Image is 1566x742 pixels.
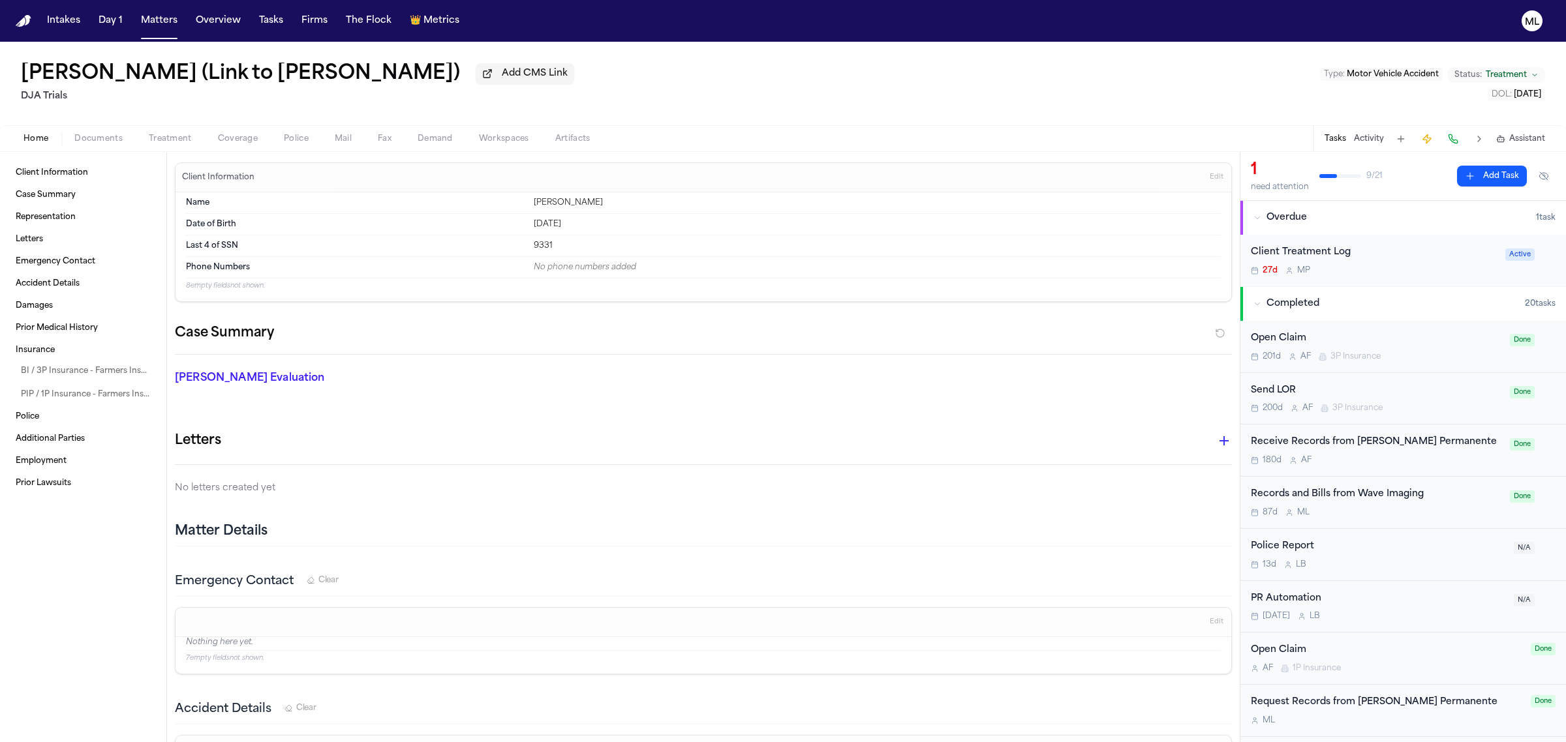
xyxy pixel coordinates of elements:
span: Home [23,134,48,144]
div: Open task: PR Automation [1240,581,1566,633]
h2: Case Summary [175,323,274,344]
div: Open task: Request Records from Kaiser Permanente [1240,685,1566,737]
span: DOL : [1492,91,1512,98]
span: Type : [1324,70,1345,78]
span: Done [1510,386,1535,398]
div: [PERSON_NAME] [534,198,1221,208]
img: Finch Logo [16,15,31,27]
span: 87d [1263,507,1278,518]
a: Damages [10,295,156,316]
div: need attention [1251,182,1309,192]
button: Add CMS Link [476,63,574,84]
a: Emergency Contact [10,251,156,272]
a: Day 1 [93,9,128,33]
span: Phone Numbers [186,262,250,273]
a: Case Summary [10,185,156,205]
span: 13d [1263,559,1276,570]
div: Open Claim [1251,643,1523,658]
button: Intakes [42,9,85,33]
button: Clear Emergency Contact [307,575,339,586]
span: Workspaces [479,134,529,144]
button: Matters [136,9,183,33]
span: N/A [1514,594,1535,606]
a: Additional Parties [10,428,156,449]
span: Active [1505,248,1535,261]
a: Police [10,406,156,427]
span: A F [1301,455,1312,466]
span: 1 task [1536,213,1556,223]
div: Open task: Client Treatment Log [1240,235,1566,286]
span: 27d [1263,265,1278,276]
span: M L [1297,507,1310,518]
span: Treatment [149,134,192,144]
h3: Client Information [179,172,257,183]
button: Overdue1task [1240,201,1566,235]
div: Records and Bills from Wave Imaging [1251,487,1502,502]
span: A F [1302,403,1313,413]
a: Firms [296,9,333,33]
a: Employment [10,451,156,471]
span: A F [1300,351,1311,362]
button: Create Immediate Task [1418,130,1436,148]
button: Change status from Treatment [1448,67,1545,83]
div: Open task: Police Report [1240,529,1566,581]
button: Edit DOL: 2025-01-11 [1488,88,1545,101]
span: Completed [1267,297,1319,310]
span: Overdue [1267,211,1307,224]
span: Assistant [1509,134,1545,144]
div: Receive Records from [PERSON_NAME] Permanente [1251,435,1502,450]
span: 201d [1263,351,1281,362]
span: Edit [1210,173,1223,182]
span: L B [1296,559,1306,570]
p: No letters created yet [175,481,1232,496]
div: Client Treatment Log [1251,245,1497,260]
button: Tasks [254,9,288,33]
span: 180d [1263,455,1282,466]
span: Clear [296,703,316,713]
span: Artifacts [555,134,591,144]
button: Assistant [1496,134,1545,144]
a: Client Information [10,162,156,183]
a: Home [16,15,31,27]
button: The Flock [341,9,397,33]
div: Police Report [1251,539,1506,554]
span: Demand [418,134,453,144]
p: 8 empty fields not shown. [186,281,1221,291]
h1: Letters [175,430,221,451]
div: No phone numbers added [534,262,1221,273]
div: Open task: Receive Records from Kaiser Permanente [1240,424,1566,477]
span: Done [1510,334,1535,346]
a: BI / 3P Insurance - Farmers Insurance Exchange [16,361,156,381]
a: crownMetrics [405,9,465,33]
button: Hide completed tasks (⌘⇧H) [1532,166,1556,186]
span: Mail [335,134,352,144]
a: Accident Details [10,273,156,294]
span: Done [1510,438,1535,451]
div: Open task: Send LOR [1240,373,1566,425]
h1: [PERSON_NAME] (Link to [PERSON_NAME]) [21,63,460,86]
span: Done [1510,490,1535,503]
span: 1P Insurance [1293,663,1341,674]
div: Open task: Open Claim [1240,321,1566,373]
div: 1 [1251,160,1309,181]
span: Done [1531,695,1556,707]
dt: Last 4 of SSN [186,241,526,251]
span: Add CMS Link [502,67,568,80]
span: Documents [74,134,123,144]
button: Edit [1206,167,1227,188]
button: Add Task [1392,130,1410,148]
a: PIP / 1P Insurance - Farmers Insurance [16,384,156,405]
div: Open task: Open Claim [1240,632,1566,685]
button: Completed20tasks [1240,287,1566,321]
dt: Name [186,198,526,208]
span: 200d [1263,403,1283,413]
span: 3P Insurance [1332,403,1383,413]
span: M L [1263,715,1275,726]
div: 9331 [534,241,1221,251]
div: Send LOR [1251,383,1502,398]
button: Edit Type: Motor Vehicle Accident [1320,68,1443,81]
button: Make a Call [1444,130,1462,148]
button: Clear Accident Details [284,703,316,713]
button: Tasks [1325,134,1346,144]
